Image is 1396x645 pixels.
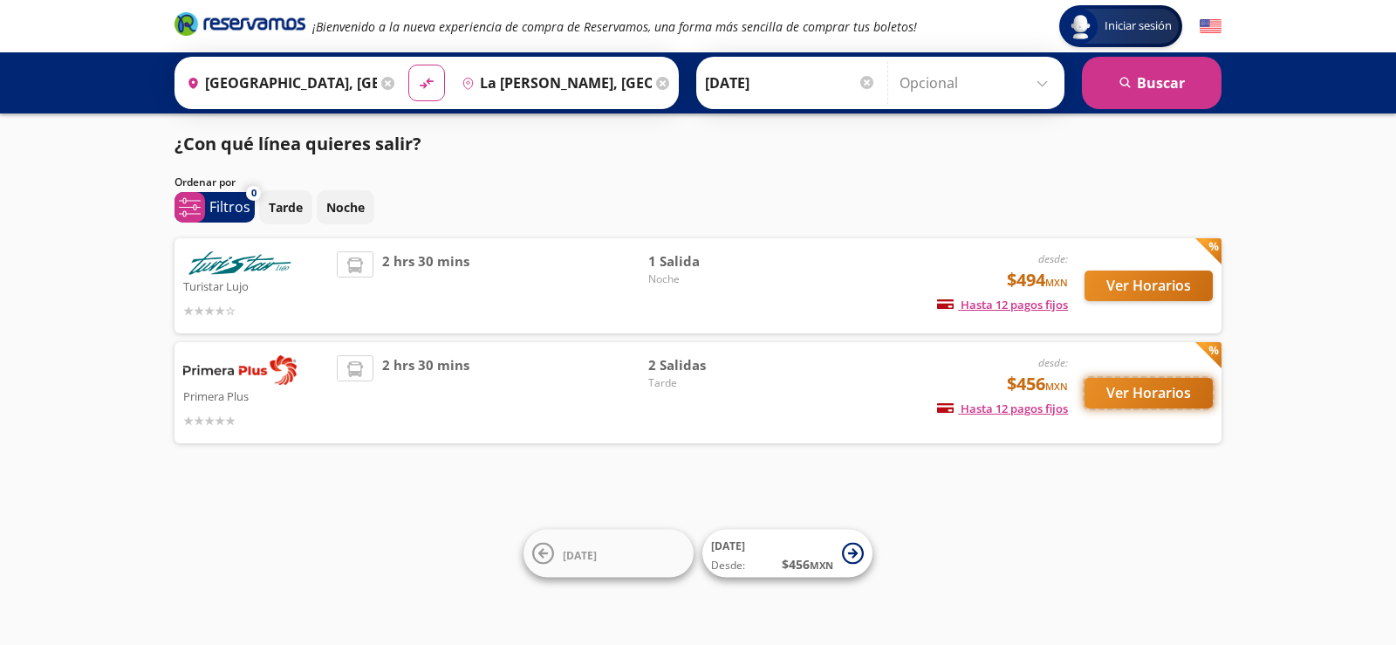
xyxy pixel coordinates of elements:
button: Ver Horarios [1085,378,1213,408]
span: 2 hrs 30 mins [382,251,469,320]
em: desde: [1038,251,1068,266]
input: Buscar Origen [180,61,377,105]
p: Noche [326,198,365,216]
span: [DATE] [711,539,745,553]
img: Turistar Lujo [183,251,297,275]
em: ¡Bienvenido a la nueva experiencia de compra de Reservamos, una forma más sencilla de comprar tus... [312,18,917,35]
button: [DATE]Desde:$456MXN [702,530,872,578]
input: Opcional [900,61,1056,105]
p: Tarde [269,198,303,216]
span: 0 [251,186,257,201]
span: $456 [1007,371,1068,397]
em: desde: [1038,355,1068,370]
span: Noche [648,271,770,287]
small: MXN [1045,380,1068,393]
button: Buscar [1082,57,1221,109]
button: Noche [317,190,374,224]
span: Hasta 12 pagos fijos [937,297,1068,312]
p: Primera Plus [183,385,328,406]
button: English [1200,16,1221,38]
p: Turistar Lujo [183,275,328,296]
span: Desde: [711,558,745,573]
p: Filtros [209,196,250,217]
span: 2 Salidas [648,355,770,375]
small: MXN [1045,276,1068,289]
span: 2 hrs 30 mins [382,355,469,430]
i: Brand Logo [174,10,305,37]
span: 1 Salida [648,251,770,271]
span: Hasta 12 pagos fijos [937,401,1068,416]
input: Elegir Fecha [705,61,876,105]
span: Iniciar sesión [1098,17,1179,35]
span: [DATE] [563,547,597,562]
button: Tarde [259,190,312,224]
img: Primera Plus [183,355,297,385]
input: Buscar Destino [455,61,652,105]
button: 0Filtros [174,192,255,223]
button: [DATE] [523,530,694,578]
span: $494 [1007,267,1068,293]
p: Ordenar por [174,175,236,190]
p: ¿Con qué línea quieres salir? [174,131,421,157]
span: $ 456 [782,555,833,573]
span: Tarde [648,375,770,391]
a: Brand Logo [174,10,305,42]
small: MXN [810,559,833,572]
button: Ver Horarios [1085,271,1213,301]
